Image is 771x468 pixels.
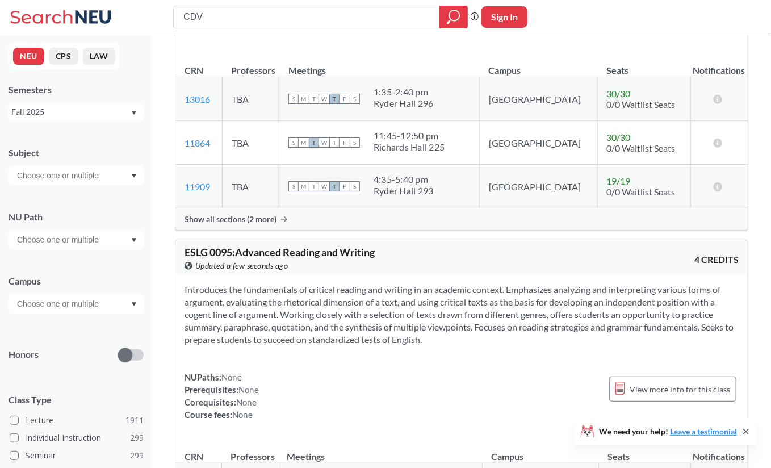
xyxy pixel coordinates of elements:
[340,137,350,148] span: F
[131,238,137,243] svg: Dropdown arrow
[374,174,434,185] div: 4:35 - 5:40 pm
[13,48,44,65] button: NEU
[175,208,748,230] div: Show all sections (2 more)
[11,297,118,311] input: Choose one or multiple
[11,106,130,118] div: Fall 2025
[607,99,676,110] span: 0/0 Waitlist Seats
[9,166,144,185] div: Dropdown arrow
[319,181,329,191] span: W
[599,428,737,436] span: We need your help!
[607,132,631,143] span: 30 / 30
[329,181,340,191] span: T
[221,372,242,382] span: None
[185,450,203,463] div: CRN
[288,137,299,148] span: S
[350,181,360,191] span: S
[374,141,445,153] div: Richards Hall 225
[288,181,299,191] span: S
[9,103,144,121] div: Fall 2025Dropdown arrow
[630,382,730,396] span: View more info for this class
[223,165,279,208] td: TBA
[131,302,137,307] svg: Dropdown arrow
[131,111,137,115] svg: Dropdown arrow
[131,174,137,178] svg: Dropdown arrow
[185,214,276,224] span: Show all sections (2 more)
[185,94,210,105] a: 13016
[607,143,676,153] span: 0/0 Waitlist Seats
[83,48,115,65] button: LAW
[329,137,340,148] span: T
[350,137,360,148] span: S
[236,397,257,407] span: None
[479,121,597,165] td: [GEOGRAPHIC_DATA]
[185,137,210,148] a: 11864
[374,185,434,197] div: Ryder Hall 293
[598,439,690,463] th: Seats
[221,439,278,463] th: Professors
[49,48,78,65] button: CPS
[9,211,144,223] div: NU Path
[694,253,739,266] span: 4 CREDITS
[607,88,631,99] span: 30 / 30
[309,181,319,191] span: T
[11,233,118,246] input: Choose one or multiple
[447,9,460,25] svg: magnifying glass
[607,186,676,197] span: 0/0 Waitlist Seats
[130,432,144,444] span: 299
[597,53,690,77] th: Seats
[479,53,597,77] th: Campus
[479,77,597,121] td: [GEOGRAPHIC_DATA]
[690,439,748,463] th: Notifications
[607,175,631,186] span: 19 / 19
[9,294,144,314] div: Dropdown arrow
[279,53,480,77] th: Meetings
[309,137,319,148] span: T
[278,439,482,463] th: Meetings
[299,94,309,104] span: M
[299,181,309,191] span: M
[223,77,279,121] td: TBA
[185,246,375,258] span: ESLG 0095 : Advanced Reading and Writing
[9,230,144,249] div: Dropdown arrow
[10,413,144,428] label: Lecture
[9,83,144,96] div: Semesters
[690,53,748,77] th: Notifications
[9,348,39,361] p: Honors
[9,147,144,159] div: Subject
[238,385,259,395] span: None
[232,409,253,420] span: None
[319,94,329,104] span: W
[185,283,739,346] section: Introduces the fundamentals of critical reading and writing in an academic context. Emphasizes an...
[482,439,598,463] th: Campus
[9,394,144,406] span: Class Type
[10,431,144,445] label: Individual Instruction
[350,94,360,104] span: S
[340,181,350,191] span: F
[9,275,144,287] div: Campus
[479,165,597,208] td: [GEOGRAPHIC_DATA]
[185,64,203,77] div: CRN
[125,414,144,427] span: 1911
[374,98,434,109] div: Ryder Hall 296
[374,130,445,141] div: 11:45 - 12:50 pm
[223,121,279,165] td: TBA
[299,137,309,148] span: M
[182,7,431,27] input: Class, professor, course number, "phrase"
[10,448,144,463] label: Seminar
[329,94,340,104] span: T
[340,94,350,104] span: F
[439,6,468,28] div: magnifying glass
[130,449,144,462] span: 299
[319,137,329,148] span: W
[288,94,299,104] span: S
[195,260,288,272] span: Updated a few seconds ago
[11,169,118,182] input: Choose one or multiple
[309,94,319,104] span: T
[481,6,527,28] button: Sign In
[185,371,259,421] div: NUPaths: Prerequisites: Corequisites: Course fees:
[670,427,737,436] a: Leave a testimonial
[374,86,434,98] div: 1:35 - 2:40 pm
[185,181,210,192] a: 11909
[223,53,279,77] th: Professors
